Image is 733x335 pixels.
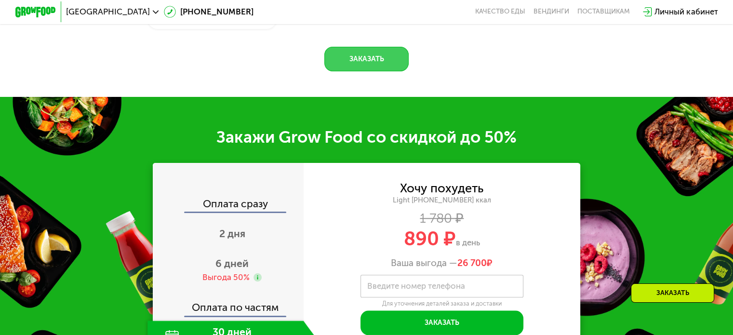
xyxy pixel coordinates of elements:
[304,196,581,205] div: Light [PHONE_NUMBER] ккал
[154,199,304,212] div: Оплата сразу
[577,8,630,16] div: поставщикам
[367,283,465,289] label: Введите номер телефона
[304,213,581,224] div: 1 780 ₽
[533,8,569,16] a: Вендинги
[631,283,714,303] div: Заказать
[360,310,523,335] button: Заказать
[164,6,253,18] a: [PHONE_NUMBER]
[457,257,493,268] span: ₽
[404,227,456,250] span: 890 ₽
[457,257,487,268] span: 26 700
[215,257,249,269] span: 6 дней
[304,257,581,268] div: Ваша выгода —
[360,300,523,308] div: Для уточнения деталей заказа и доставки
[456,238,480,247] span: в день
[66,8,150,16] span: [GEOGRAPHIC_DATA]
[654,6,718,18] div: Личный кабинет
[202,272,250,283] div: Выгода 50%
[324,47,409,71] button: Заказать
[400,183,483,194] div: Хочу похудеть
[475,8,525,16] a: Качество еды
[154,292,304,316] div: Оплата по частям
[219,228,245,240] span: 2 дня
